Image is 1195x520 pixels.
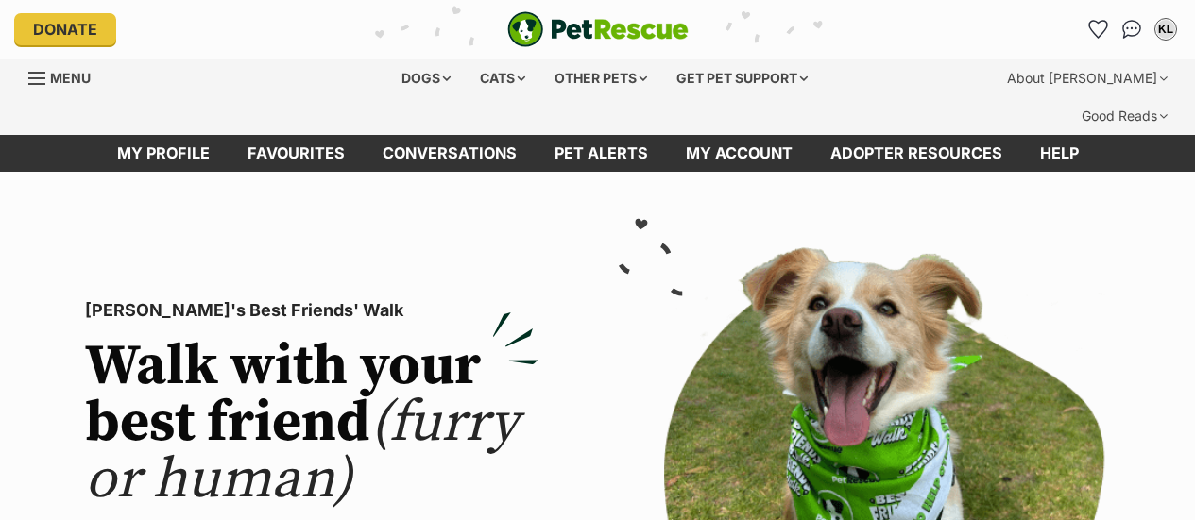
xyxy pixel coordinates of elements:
a: Conversations [1117,14,1147,44]
a: Adopter resources [811,135,1021,172]
a: Favourites [1083,14,1113,44]
p: [PERSON_NAME]'s Best Friends' Walk [85,297,538,324]
ul: Account quick links [1083,14,1181,44]
a: My account [667,135,811,172]
a: Favourites [229,135,364,172]
span: Menu [50,70,91,86]
a: Pet alerts [536,135,667,172]
div: KL [1156,20,1175,39]
h2: Walk with your best friend [85,339,538,509]
div: Good Reads [1068,97,1181,135]
div: Cats [467,59,538,97]
div: Dogs [388,59,464,97]
div: Other pets [541,59,660,97]
a: conversations [364,135,536,172]
div: Get pet support [663,59,821,97]
img: logo-e224e6f780fb5917bec1dbf3a21bbac754714ae5b6737aabdf751b685950b380.svg [507,11,689,47]
a: Donate [14,13,116,45]
a: PetRescue [507,11,689,47]
a: My profile [98,135,229,172]
button: My account [1151,14,1181,44]
a: Menu [28,59,104,93]
a: Help [1021,135,1098,172]
img: chat-41dd97257d64d25036548639549fe6c8038ab92f7586957e7f3b1b290dea8141.svg [1122,20,1142,39]
div: About [PERSON_NAME] [994,59,1181,97]
span: (furry or human) [85,388,519,515]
